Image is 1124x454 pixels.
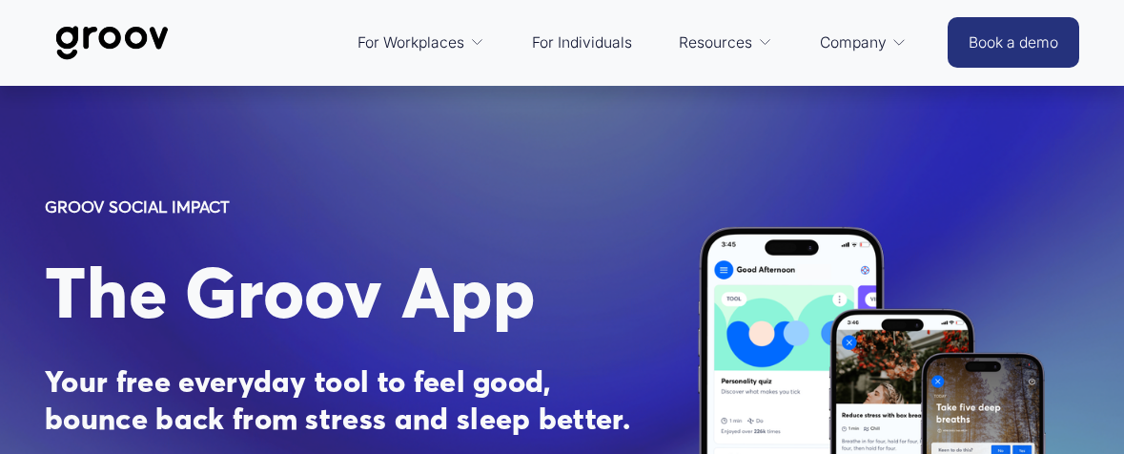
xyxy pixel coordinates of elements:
[45,249,536,336] span: The Groov App
[45,196,230,217] strong: GROOV SOCIAL IMPACT
[522,20,642,66] a: For Individuals
[45,11,179,74] img: Groov | Workplace Science Platform | Unlock Performance | Drive Results
[948,17,1079,68] a: Book a demo
[679,30,752,56] span: Resources
[358,30,464,56] span: For Workplaces
[348,20,494,66] a: folder dropdown
[820,30,887,56] span: Company
[810,20,916,66] a: folder dropdown
[669,20,782,66] a: folder dropdown
[45,363,630,437] strong: Your free everyday tool to feel good, bounce back from stress and sleep better.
